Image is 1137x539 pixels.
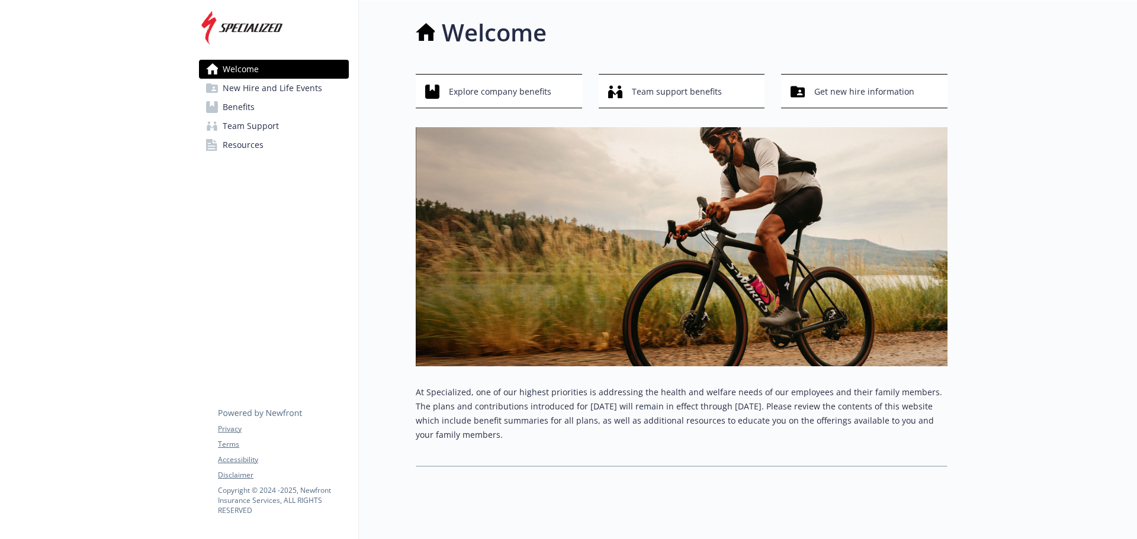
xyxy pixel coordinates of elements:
[599,74,765,108] button: Team support benefits
[223,98,255,117] span: Benefits
[218,454,348,465] a: Accessibility
[416,385,947,442] p: At Specialized, one of our highest priorities is addressing the health and welfare needs of our e...
[199,79,349,98] a: New Hire and Life Events
[199,117,349,135] a: Team Support
[218,439,348,450] a: Terms
[218,424,348,434] a: Privacy
[199,60,349,79] a: Welcome
[223,117,279,135] span: Team Support
[814,80,914,103] span: Get new hire information
[632,80,722,103] span: Team support benefits
[223,60,259,79] span: Welcome
[416,74,582,108] button: Explore company benefits
[223,79,322,98] span: New Hire and Life Events
[416,127,947,366] img: overview page banner
[199,135,349,154] a: Resources
[218,485,348,515] p: Copyright © 2024 - 2025 , Newfront Insurance Services, ALL RIGHTS RESERVED
[449,80,551,103] span: Explore company benefits
[223,135,264,154] span: Resources
[199,98,349,117] a: Benefits
[218,470,348,480] a: Disclaimer
[781,74,947,108] button: Get new hire information
[442,15,547,50] h1: Welcome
